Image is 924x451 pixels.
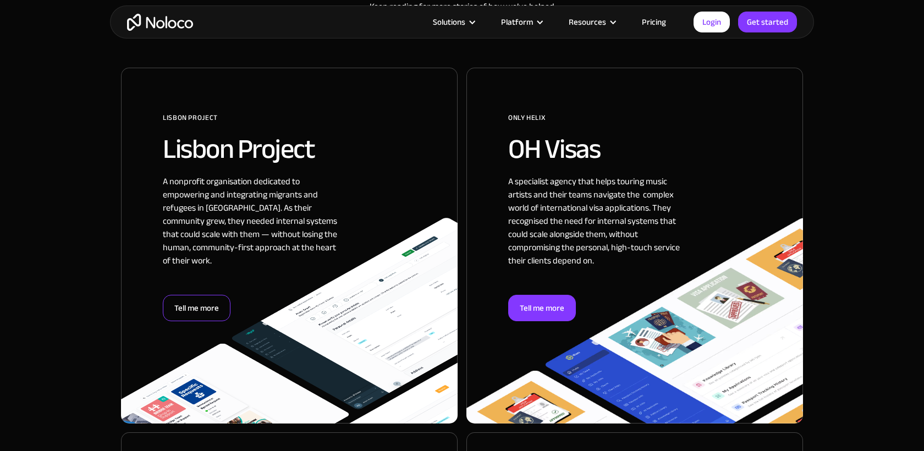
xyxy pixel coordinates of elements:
div: ONLY HELIX [508,109,761,134]
a: home [127,14,193,31]
div: Resources [555,15,628,29]
div: A specialist agency that helps touring music artists and their teams navigate the complex world o... [508,175,684,295]
a: Pricing [628,15,680,29]
div: Lisbon Project [163,109,416,134]
a: Get started [738,12,797,32]
h2: OH Visas [508,134,761,164]
h2: Lisbon Project [163,134,416,164]
a: Login [694,12,730,32]
a: ONLY HELIXOH VisasA specialist agency that helps touring music artists and their teams navigate t... [466,68,803,424]
div: Platform [501,15,533,29]
div: Solutions [433,15,465,29]
div: Platform [487,15,555,29]
a: Lisbon ProjectLisbon ProjectA nonprofit organisation dedicated to empowering and integrating migr... [121,68,458,424]
div: Tell me more [163,295,230,321]
div: A nonprofit organisation dedicated to empowering and integrating migrants and refugees in [GEOGRA... [163,175,339,295]
div: Tell me more [508,295,576,321]
div: Resources [569,15,606,29]
div: Solutions [419,15,487,29]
